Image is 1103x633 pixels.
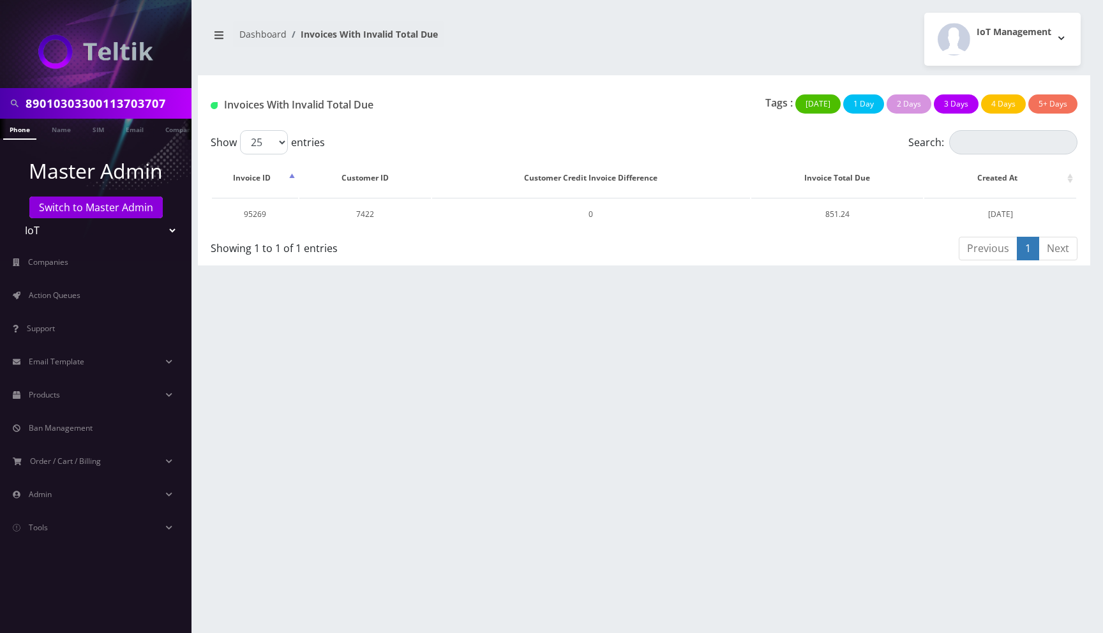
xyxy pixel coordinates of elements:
[949,130,1077,154] input: Search:
[29,197,163,218] a: Switch to Master Admin
[211,130,325,154] label: Show entries
[287,27,438,41] li: Invoices With Invalid Total Due
[119,119,150,138] a: Email
[212,160,298,197] th: Invoice ID: activate to sort column descending
[843,94,884,114] button: 1 Day
[924,13,1081,66] button: IoT Management
[28,257,68,267] span: Companies
[924,198,1076,230] td: [DATE]
[299,160,431,197] th: Customer ID
[45,119,77,138] a: Name
[765,95,793,110] p: Tags :
[959,237,1017,260] a: Previous
[751,160,923,197] th: Invoice Total Due
[432,160,750,197] th: Customer Credit Invoice Difference
[751,198,923,230] td: 851.24
[1028,94,1077,114] button: 5+ Days
[211,99,487,111] h1: Invoices With Invalid Total Due
[29,356,84,367] span: Email Template
[239,28,287,40] a: Dashboard
[29,389,60,400] span: Products
[30,456,101,466] span: Order / Cart / Billing
[240,130,288,154] select: Showentries
[211,235,634,256] div: Showing 1 to 1 of 1 entries
[432,198,750,230] td: 0
[29,522,48,533] span: Tools
[981,94,1026,114] button: 4 Days
[29,489,52,500] span: Admin
[86,119,110,138] a: SIM
[207,21,634,57] nav: breadcrumb
[212,198,298,230] td: 95269
[3,119,36,140] a: Phone
[26,91,188,115] input: Search in Company
[908,130,1077,154] label: Search:
[1039,237,1077,260] a: Next
[38,34,153,69] img: IoT
[27,323,55,334] span: Support
[977,27,1051,38] h2: IoT Management
[299,198,431,230] td: 7422
[924,160,1076,197] th: Created At: activate to sort column ascending
[1017,237,1039,260] a: 1
[29,290,80,301] span: Action Queues
[887,94,931,114] button: 2 Days
[29,422,93,433] span: Ban Management
[159,119,202,138] a: Company
[211,102,218,109] img: Customer With Invalid Primary Payment Account
[934,94,979,114] button: 3 Days
[795,94,841,114] button: [DATE]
